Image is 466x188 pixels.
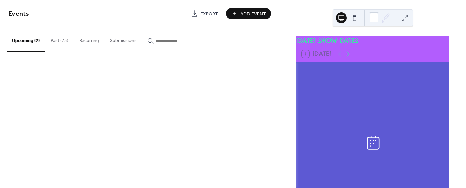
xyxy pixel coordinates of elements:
[240,10,266,18] span: Add Event
[8,7,29,21] span: Events
[74,27,105,51] button: Recurring
[45,27,74,51] button: Past (75)
[186,8,223,19] a: Export
[296,36,449,46] div: [DATE] SHOW DATES
[200,10,218,18] span: Export
[7,27,45,52] button: Upcoming (2)
[105,27,142,51] button: Submissions
[226,8,271,19] button: Add Event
